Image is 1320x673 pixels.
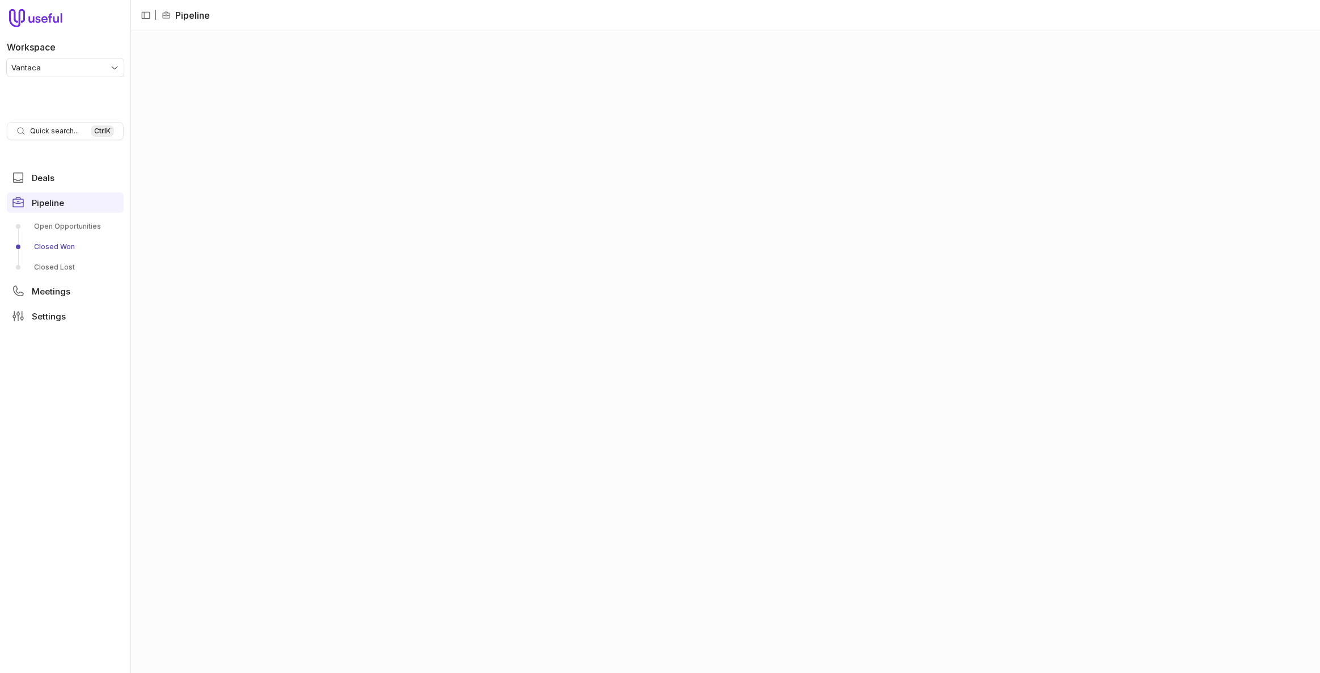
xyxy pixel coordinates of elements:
label: Workspace [7,40,56,54]
kbd: Ctrl K [91,125,114,137]
span: Meetings [32,287,70,296]
span: Deals [32,174,54,182]
span: | [154,9,157,22]
a: Pipeline [7,192,124,213]
a: Open Opportunities [7,217,124,235]
span: Quick search... [30,127,79,136]
span: Settings [32,312,66,321]
a: Settings [7,306,124,326]
a: Closed Lost [7,258,124,276]
a: Deals [7,167,124,188]
a: Closed Won [7,238,124,256]
div: Pipeline submenu [7,217,124,276]
li: Pipeline [162,9,210,22]
a: Meetings [7,281,124,301]
span: Pipeline [32,199,64,207]
button: Collapse sidebar [137,7,154,24]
